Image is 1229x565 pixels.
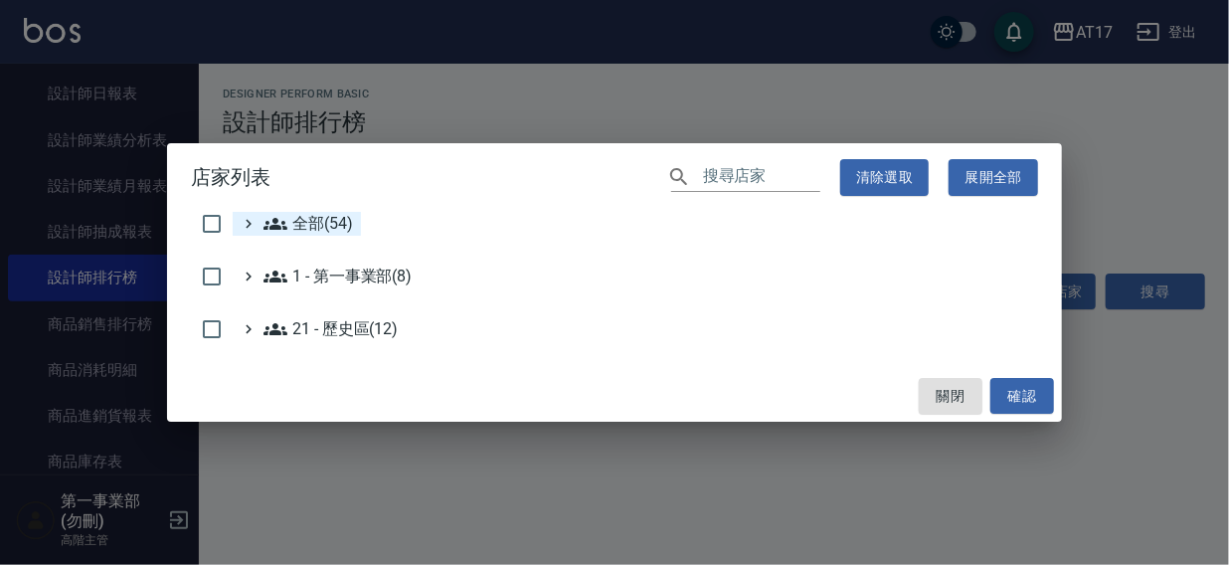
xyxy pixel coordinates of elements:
[990,378,1054,415] button: 確認
[263,212,353,236] span: 全部(54)
[703,163,820,192] input: 搜尋店家
[919,378,982,415] button: 關閉
[949,159,1038,196] button: 展開全部
[840,159,930,196] button: 清除選取
[167,143,1062,212] h2: 店家列表
[263,317,398,341] span: 21 - 歷史區(12)
[263,265,412,288] span: 1 - 第一事業部(8)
